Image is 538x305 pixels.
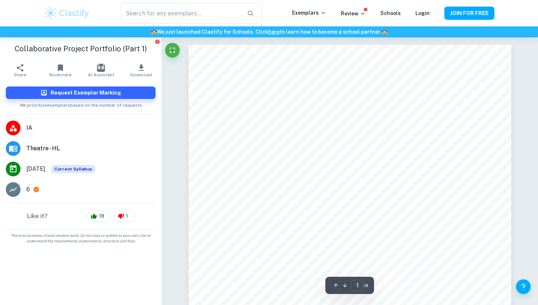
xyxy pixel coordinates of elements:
button: JOIN FOR FREE [444,7,494,20]
span: Download [130,72,152,77]
span: / 8 [364,282,368,289]
h6: We just launched Clastify for Schools. Click to learn how to become a school partner. [1,28,537,36]
button: Report issue [154,39,160,44]
h6: Request Exemplar Marking [51,89,121,97]
span: Current Syllabus [51,165,95,173]
button: Request Exemplar Marking [6,87,156,99]
p: Review [341,10,366,18]
span: [DATE] [26,165,45,173]
button: Fullscreen [165,43,180,58]
img: Clastify logo [44,6,90,21]
span: 18 [95,213,108,220]
span: 🏫 [381,29,388,35]
span: 🏫 [151,29,157,35]
div: 18 [87,210,111,222]
a: here [268,29,280,35]
span: Theatre - HL [26,144,156,153]
button: Help and Feedback [516,279,531,294]
div: This exemplar is based on the current syllabus. Feel free to refer to it for inspiration/ideas wh... [51,165,95,173]
button: Download [121,60,161,81]
input: Search for any exemplars... [120,3,241,23]
span: We prioritize exemplars based on the number of requests [20,99,142,109]
span: Bookmark [49,72,72,77]
button: AI Assistant [81,60,121,81]
p: Exemplars [292,9,326,17]
span: This is an example of past student work. Do not copy or submit as your own. Use to understand the... [3,233,158,244]
span: IA [26,124,156,132]
button: Bookmark [40,60,81,81]
p: 6 [26,185,30,194]
h1: Collaborative Project Portfolio (Part 1) [6,43,156,54]
h6: Like it? [27,212,48,221]
span: Share [14,72,26,77]
span: AI Assistant [88,72,114,77]
img: AI Assistant [97,64,105,72]
div: 1 [114,210,134,222]
a: Login [415,10,430,16]
span: 1 [122,213,132,220]
a: Schools [380,10,401,16]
